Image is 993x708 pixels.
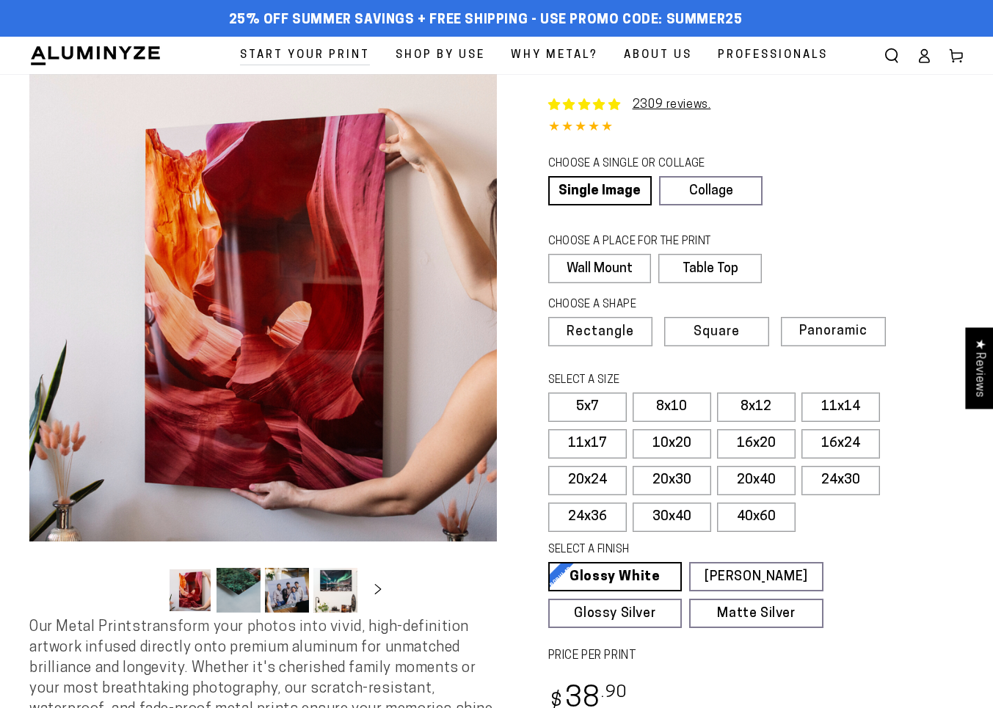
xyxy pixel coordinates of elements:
label: 40x60 [717,503,796,532]
span: Rectangle [567,326,634,339]
a: Glossy White [548,562,683,591]
label: 16x24 [801,429,880,459]
a: Professionals [707,37,839,74]
label: 24x36 [548,503,627,532]
div: 4.85 out of 5.0 stars [548,117,964,139]
span: Shop By Use [396,45,485,65]
span: Professionals [718,45,828,65]
div: Click to open Judge.me floating reviews tab [965,327,993,409]
span: 25% off Summer Savings + Free Shipping - Use Promo Code: SUMMER25 [229,12,743,29]
label: 20x30 [633,466,711,495]
sup: .90 [601,685,628,701]
button: Load image 1 in gallery view [168,568,212,613]
a: Start Your Print [229,37,381,74]
a: Shop By Use [385,37,496,74]
a: About Us [613,37,703,74]
label: 5x7 [548,393,627,422]
span: Start Your Print [240,45,370,65]
label: 11x17 [548,429,627,459]
media-gallery: Gallery Viewer [29,74,497,617]
span: Square [694,326,740,339]
a: Collage [659,176,763,205]
a: Single Image [548,176,652,205]
label: 20x24 [548,466,627,495]
a: Glossy Silver [548,599,683,628]
label: 8x10 [633,393,711,422]
a: Matte Silver [689,599,823,628]
legend: CHOOSE A PLACE FOR THE PRINT [548,234,749,250]
label: PRICE PER PRINT [548,648,964,665]
legend: CHOOSE A SINGLE OR COLLAGE [548,156,749,172]
button: Slide left [131,574,164,606]
a: 2309 reviews. [633,99,711,111]
span: Panoramic [799,324,867,338]
img: Aluminyze [29,45,161,67]
a: [PERSON_NAME] [689,562,823,591]
span: About Us [624,45,692,65]
legend: CHOOSE A SHAPE [548,297,751,313]
label: 10x20 [633,429,711,459]
label: 11x14 [801,393,880,422]
label: 8x12 [717,393,796,422]
label: Table Top [658,254,762,283]
a: Why Metal? [500,37,609,74]
label: 30x40 [633,503,711,532]
label: 16x20 [717,429,796,459]
button: Load image 2 in gallery view [217,568,261,613]
span: Why Metal? [511,45,598,65]
summary: Search our site [876,40,908,72]
label: Wall Mount [548,254,652,283]
button: Load image 3 in gallery view [265,568,309,613]
button: Load image 4 in gallery view [313,568,357,613]
label: 24x30 [801,466,880,495]
button: Slide right [362,574,394,606]
legend: SELECT A SIZE [548,373,792,389]
legend: SELECT A FINISH [548,542,792,558]
label: 20x40 [717,466,796,495]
